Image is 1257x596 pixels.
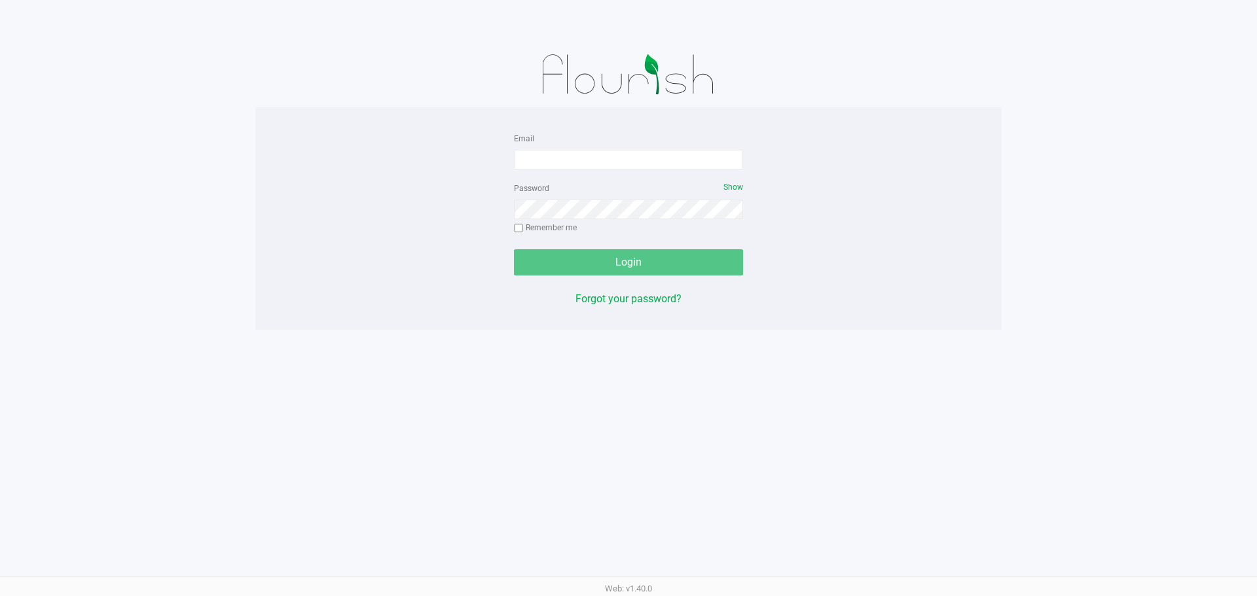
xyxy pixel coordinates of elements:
label: Email [514,133,534,145]
button: Forgot your password? [575,291,682,307]
span: Web: v1.40.0 [605,584,652,593]
label: Remember me [514,222,577,234]
label: Password [514,183,549,194]
input: Remember me [514,224,523,233]
span: Show [723,183,743,192]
